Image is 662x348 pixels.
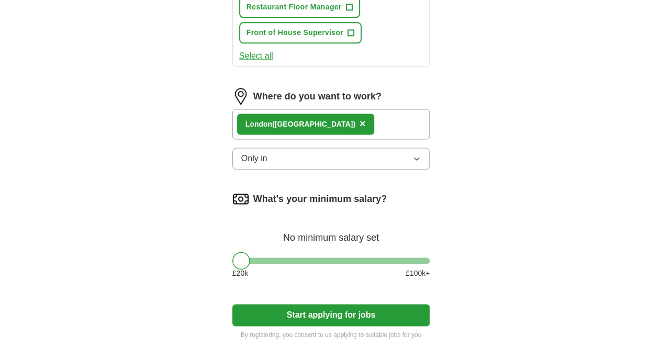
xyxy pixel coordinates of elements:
[232,330,430,340] p: By registering, you consent to us applying to suitable jobs for you
[246,2,342,13] span: Restaurant Floor Manager
[245,120,259,128] strong: Lon
[241,152,267,165] span: Only in
[360,118,366,129] span: ×
[232,304,430,326] button: Start applying for jobs
[239,22,362,43] button: Front of House Supervisor
[232,148,430,170] button: Only in
[245,119,355,130] div: don
[232,220,430,245] div: No minimum salary set
[232,88,249,105] img: location.png
[246,27,343,38] span: Front of House Supervisor
[232,190,249,207] img: salary.png
[253,192,387,206] label: What's your minimum salary?
[406,268,430,279] span: £ 100 k+
[232,268,248,279] span: £ 20 k
[253,89,382,104] label: Where do you want to work?
[272,120,355,128] span: ([GEOGRAPHIC_DATA])
[239,50,273,62] button: Select all
[360,116,366,132] button: ×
